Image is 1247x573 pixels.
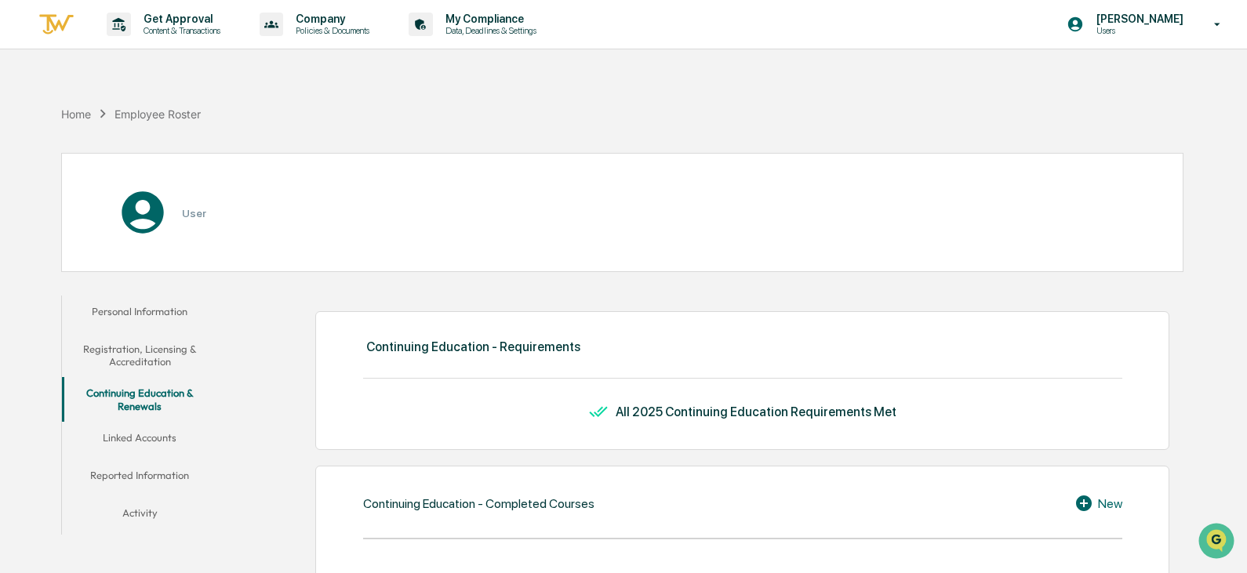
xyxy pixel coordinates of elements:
[62,296,218,535] div: secondary tabs example
[16,33,285,58] p: How can we help?
[283,25,377,36] p: Policies & Documents
[53,136,198,148] div: We're available if you need us!
[61,107,91,121] div: Home
[62,333,218,378] button: Registration, Licensing & Accreditation
[114,199,126,212] div: 🗄️
[616,404,896,419] div: All 2025 Continuing Education Requirements Met
[16,199,28,212] div: 🖐️
[31,198,101,213] span: Preclearance
[363,496,594,511] div: Continuing Education - Completed Courses
[16,120,44,148] img: 1746055101610-c473b297-6a78-478c-a979-82029cc54cd1
[1074,494,1122,513] div: New
[31,227,99,243] span: Data Lookup
[131,25,228,36] p: Content & Transactions
[62,377,218,422] button: Continuing Education & Renewals
[129,198,195,213] span: Attestations
[111,265,190,277] a: Powered byPylon
[267,125,285,143] button: Start new chat
[433,13,544,25] p: My Compliance
[1084,13,1191,25] p: [PERSON_NAME]
[1084,25,1191,36] p: Users
[131,13,228,25] p: Get Approval
[9,221,105,249] a: 🔎Data Lookup
[62,497,218,535] button: Activity
[53,120,257,136] div: Start new chat
[1197,521,1239,564] iframe: Open customer support
[62,422,218,459] button: Linked Accounts
[62,296,218,333] button: Personal Information
[182,207,206,219] h3: User
[107,191,201,219] a: 🗄️Attestations
[283,13,377,25] p: Company
[156,266,190,277] span: Pylon
[9,191,107,219] a: 🖐️Preclearance
[115,107,201,121] div: Employee Roster
[16,229,28,241] div: 🔎
[433,25,544,36] p: Data, Deadlines & Settings
[62,459,218,497] button: Reported Information
[38,12,75,38] img: logo
[366,339,580,354] div: Continuing Education - Requirements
